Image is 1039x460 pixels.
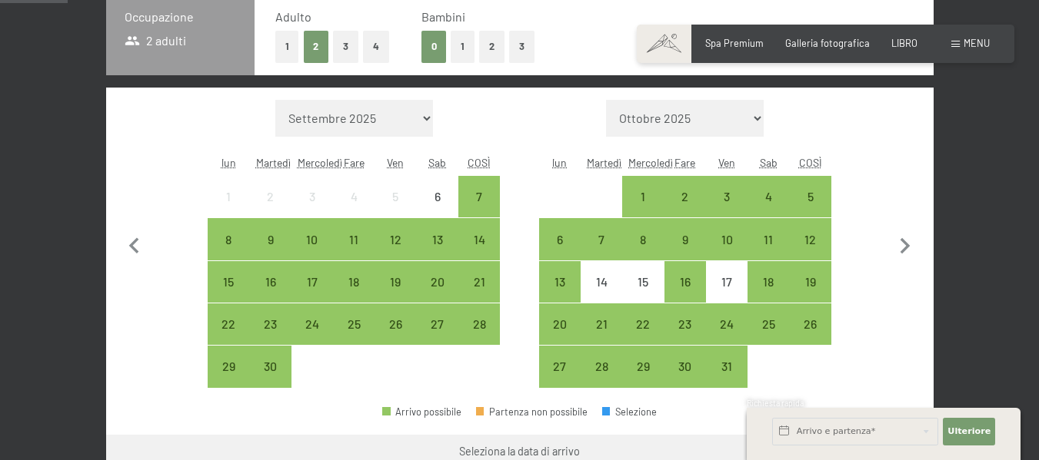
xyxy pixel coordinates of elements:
[363,31,389,62] button: 4
[664,176,706,217] div: Anreise möglich
[298,156,342,169] abbr: Mercoledì
[587,156,621,169] abbr: Martedì
[622,303,664,345] div: Anreise möglich
[789,176,831,217] div: Anreise möglich
[804,232,816,247] font: 12
[539,218,581,260] div: Anreise möglich
[706,303,748,345] div: Anreise möglich
[762,316,775,331] font: 25
[267,189,274,204] font: 2
[221,156,236,169] font: lun
[458,303,500,345] div: Dom 28 set 2025
[640,232,646,247] font: 8
[250,261,291,303] div: Anreise möglich
[351,189,358,204] font: 4
[468,156,491,169] font: COSÌ
[208,218,249,260] div: Anreise möglich
[664,261,706,303] div: Giovedì 16 ottobre 2025
[678,316,691,331] font: 23
[760,156,778,169] font: Sab
[622,176,664,217] div: Mercoledì 1 ottobre 2025
[417,303,458,345] div: Anreise möglich
[706,176,748,217] div: Anreise möglich
[458,176,500,217] div: Dom Set 07 2025
[387,156,404,169] abbr: Venerdì
[596,316,608,331] font: 21
[421,9,465,24] font: Bambini
[664,346,706,387] div: Gio 30 ott 2025
[706,261,748,303] div: Ven 17 ott 2025
[489,405,588,418] font: Partenza non possibile
[417,303,458,345] div: Sabato 27 settembre 2025
[664,346,706,387] div: Anreise möglich
[428,156,446,169] abbr: Sabato
[458,303,500,345] div: Anreise möglich
[435,189,441,204] font: 6
[724,189,730,204] font: 3
[417,261,458,303] div: Sabato 20 settembre 2025
[344,156,365,169] abbr: Giovedì
[785,37,870,49] a: Galleria fotografica
[789,303,831,345] div: Dom 26 ott 2025
[622,218,664,260] div: Anreise möglich
[387,156,404,169] font: Ven
[451,31,475,62] button: 1
[268,232,274,247] font: 9
[333,31,358,62] button: 3
[539,346,581,387] div: Lunedì 27 ottobre 2025
[264,359,277,373] font: 30
[789,261,831,303] div: Anreise möglich
[479,31,505,62] button: 2
[622,176,664,217] div: Anreise möglich
[622,346,664,387] div: Mercoledì 29 ottobre 2025
[721,359,732,373] font: 31
[706,176,748,217] div: Ven 03 ott 2025
[348,316,361,331] font: 25
[636,316,650,331] font: 22
[789,261,831,303] div: Dom 19 ott 2025
[789,218,831,260] div: Dom 12 ott 2025
[333,261,375,303] div: Anreise möglich
[581,346,622,387] div: Anreise möglich
[459,445,580,458] font: Seleziona la data di arrivo
[489,40,495,52] font: 2
[208,176,249,217] div: Arrivo non possibile
[705,37,764,49] font: Spa Premium
[291,303,333,345] div: Anreise möglich
[581,346,622,387] div: Martedì 28 ottobre 2025
[333,176,375,217] div: Arrivo non possibile
[344,156,365,169] font: Fare
[250,303,291,345] div: Anreise möglich
[943,418,995,445] button: Ulteriore
[674,156,695,169] font: Fare
[468,156,491,169] abbr: Domenica
[333,218,375,260] div: Anreise möglich
[622,261,664,303] div: Mercoledì 15 ottobre 2025
[706,218,748,260] div: Anreise möglich
[458,261,500,303] div: Dom 21 set 2025
[275,9,311,24] font: Adulto
[638,274,648,289] font: 15
[664,218,706,260] div: Anreise möglich
[805,274,816,289] font: 19
[256,156,291,169] abbr: Martedì
[964,37,990,49] font: menu
[718,156,735,169] abbr: Venerdì
[598,232,604,247] font: 7
[226,189,231,204] font: 1
[509,31,534,62] button: 3
[789,176,831,217] div: Dom 05 ott 2025
[307,274,318,289] font: 17
[348,274,359,289] font: 18
[721,274,732,289] font: 17
[799,156,822,169] abbr: Domenica
[375,303,416,345] div: Anreise möglich
[431,40,437,52] font: 0
[417,261,458,303] div: Anreise möglich
[765,189,772,204] font: 4
[615,405,657,418] font: Selezione
[474,232,485,247] font: 14
[804,316,817,331] font: 26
